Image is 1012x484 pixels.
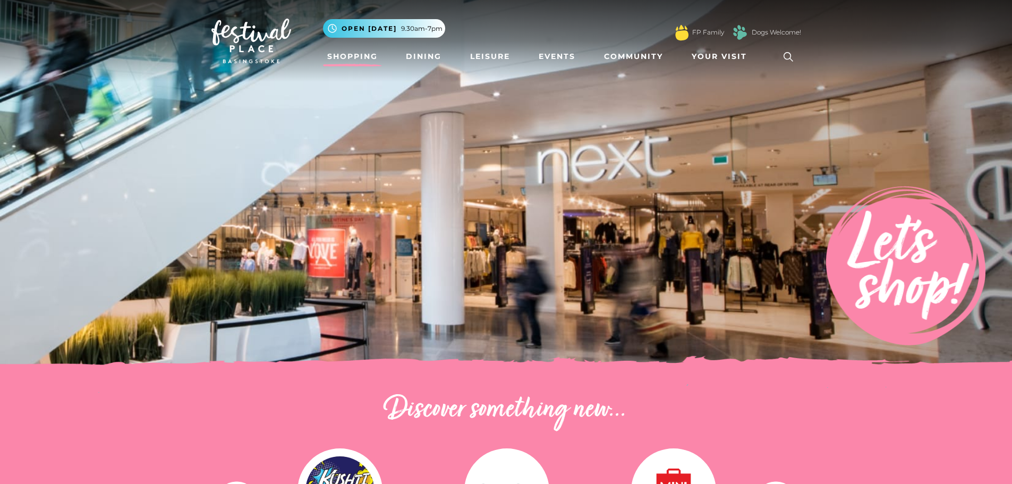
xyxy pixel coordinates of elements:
[534,47,580,66] a: Events
[752,28,801,37] a: Dogs Welcome!
[402,47,446,66] a: Dining
[342,24,397,33] span: Open [DATE]
[401,24,443,33] span: 9.30am-7pm
[692,28,724,37] a: FP Family
[323,47,382,66] a: Shopping
[692,51,747,62] span: Your Visit
[466,47,514,66] a: Leisure
[687,47,756,66] a: Your Visit
[323,19,445,38] button: Open [DATE] 9.30am-7pm
[211,393,801,427] h2: Discover something new...
[600,47,667,66] a: Community
[211,19,291,63] img: Festival Place Logo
